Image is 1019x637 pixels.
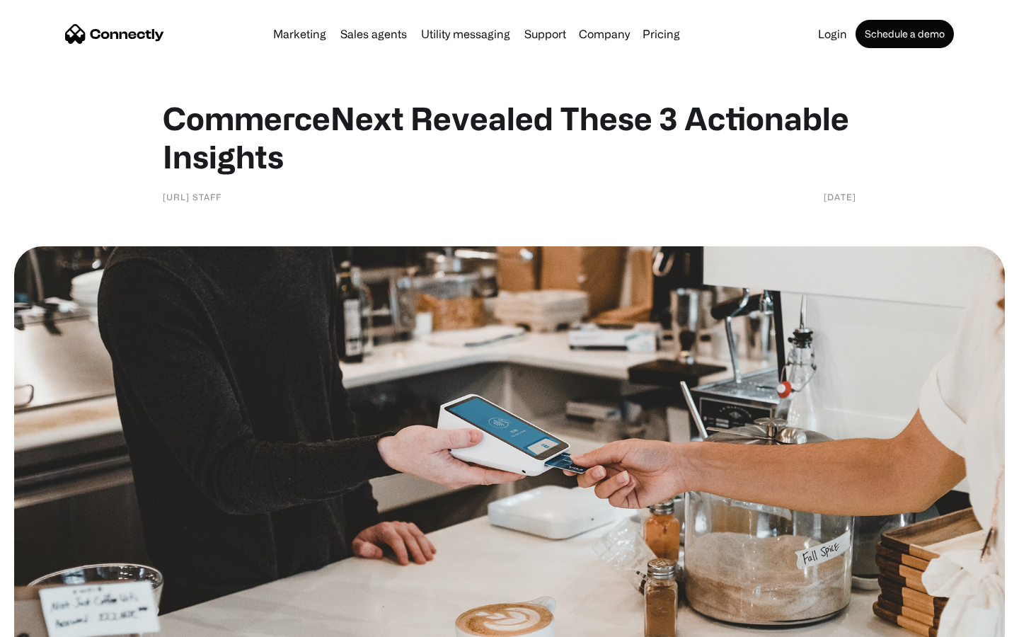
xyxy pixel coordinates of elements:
[579,24,630,44] div: Company
[335,28,413,40] a: Sales agents
[28,612,85,632] ul: Language list
[415,28,516,40] a: Utility messaging
[856,20,954,48] a: Schedule a demo
[637,28,686,40] a: Pricing
[163,190,221,204] div: [URL] Staff
[267,28,332,40] a: Marketing
[519,28,572,40] a: Support
[163,99,856,176] h1: CommerceNext Revealed These 3 Actionable Insights
[824,190,856,204] div: [DATE]
[14,612,85,632] aside: Language selected: English
[812,28,853,40] a: Login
